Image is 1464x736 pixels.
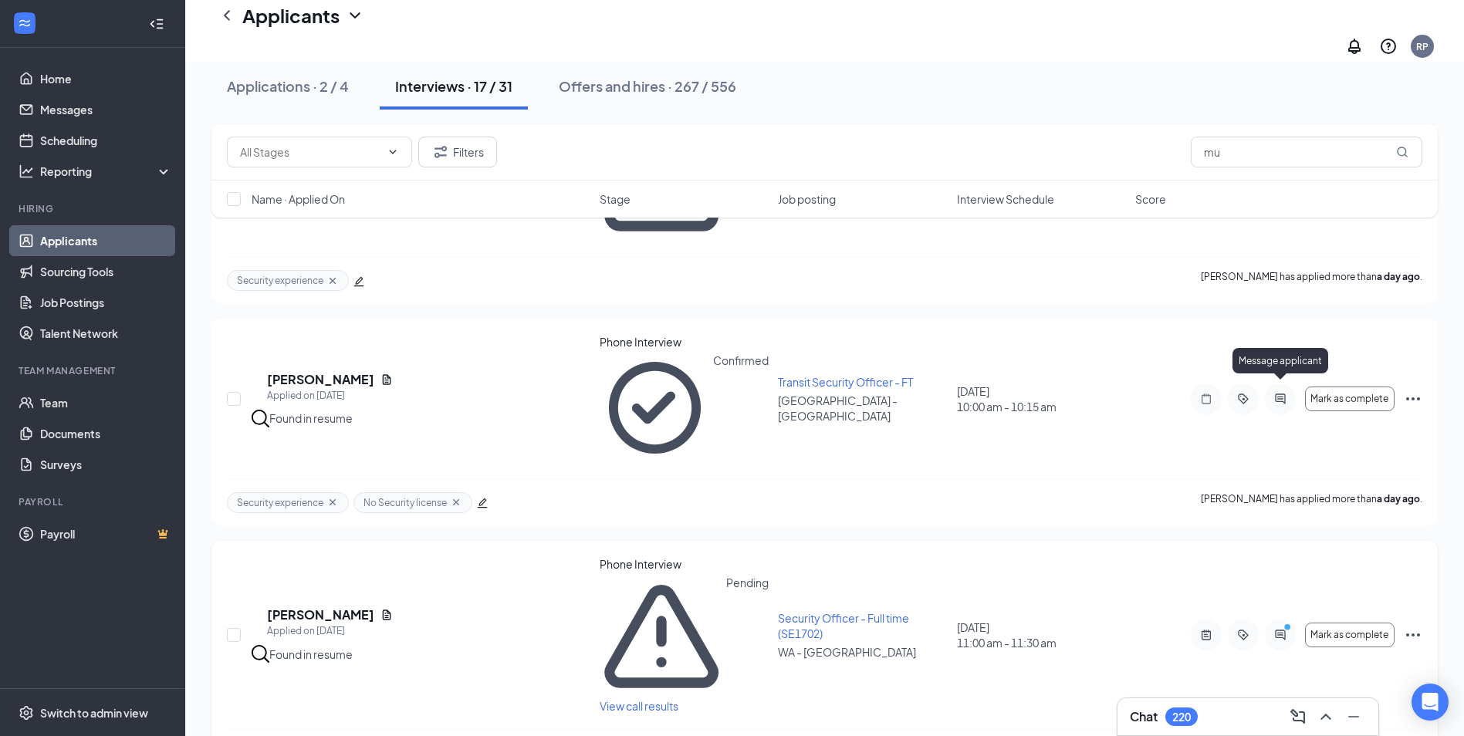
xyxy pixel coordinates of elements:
span: 10:00 am - 10:15 am [957,399,1126,414]
span: Stage [600,191,631,207]
svg: Filter [431,143,450,161]
a: Sourcing Tools [40,256,172,287]
span: edit [353,276,364,287]
div: Team Management [19,364,169,377]
a: Scheduling [40,125,172,156]
svg: ActiveTag [1234,629,1253,641]
span: Name · Applied On [252,191,345,207]
img: search.bf7aa3482b7795d4f01b.svg [252,645,269,663]
h5: [PERSON_NAME] [267,606,374,623]
h1: Applicants [242,2,340,29]
div: Applications · 2 / 4 [227,76,349,96]
svg: Minimize [1344,707,1363,726]
div: Reporting [40,164,173,179]
svg: ChevronDown [387,146,399,158]
a: Surveys [40,449,172,480]
svg: PrimaryDot [1280,623,1299,635]
span: Pending [726,575,769,698]
div: RP [1416,40,1428,53]
span: Score [1135,191,1166,207]
svg: Analysis [19,164,34,179]
h3: Chat [1130,708,1158,725]
svg: ActiveChat [1271,629,1290,641]
div: [DATE] [957,620,1126,650]
span: Security Officer - Full time (SE1702) [778,611,909,640]
span: Job posting [778,191,836,207]
svg: Collapse [149,16,164,32]
img: search.bf7aa3482b7795d4f01b.svg [252,410,269,427]
span: Transit Security Officer - FT [778,375,913,389]
svg: Notifications [1345,37,1364,56]
div: Found in resume [269,647,353,662]
button: Mark as complete [1305,623,1395,647]
span: Interview Schedule [957,191,1054,207]
p: [GEOGRAPHIC_DATA] - [GEOGRAPHIC_DATA] [778,393,947,424]
span: No Security license [363,496,447,509]
svg: WorkstreamLogo [17,15,32,31]
span: Mark as complete [1310,630,1388,640]
svg: Cross [326,496,339,508]
div: Applied on [DATE] [267,388,393,403]
button: Mark as complete [1305,387,1395,411]
h5: [PERSON_NAME] [267,371,374,388]
div: Offers and hires · 267 / 556 [559,76,736,96]
svg: Document [380,373,393,386]
a: PayrollCrown [40,518,172,549]
svg: Note [1197,393,1215,405]
div: Switch to admin view [40,705,148,721]
div: Found in resume [269,410,353,426]
span: View call results [600,699,678,713]
div: Interviews · 17 / 31 [395,76,512,96]
span: Security experience [237,274,323,287]
a: Talent Network [40,318,172,349]
svg: ActiveNote [1197,629,1215,641]
p: [PERSON_NAME] has applied more than . [1201,270,1422,291]
a: Applicants [40,225,172,256]
a: Home [40,63,172,94]
svg: Cross [450,496,462,508]
a: Documents [40,418,172,449]
svg: Warning [600,575,723,698]
div: Open Intercom Messenger [1412,684,1449,721]
input: Search in interviews [1191,137,1422,167]
div: Hiring [19,202,169,215]
svg: QuestionInfo [1379,37,1398,56]
div: Applied on [DATE] [267,623,393,639]
svg: CheckmarkCircle [600,353,710,463]
span: Confirmed [713,353,769,463]
div: Phone Interview [600,334,769,349]
div: [DATE] [957,383,1126,414]
p: [PERSON_NAME] has applied more than . [1201,492,1422,513]
div: Message applicant [1232,348,1328,373]
span: 11:00 am - 11:30 am [957,635,1126,650]
button: Filter Filters [418,137,497,167]
svg: ActiveTag [1234,393,1253,405]
div: Phone Interview [600,556,769,572]
svg: ChevronLeft [218,6,236,25]
svg: ComposeMessage [1289,707,1307,726]
svg: ActiveChat [1271,393,1290,405]
svg: Settings [19,705,34,721]
svg: ChevronDown [346,6,364,25]
span: Security experience [237,496,323,509]
span: edit [477,498,488,508]
b: a day ago [1377,493,1420,505]
svg: Ellipses [1404,390,1422,408]
button: Minimize [1341,704,1366,729]
div: 220 [1172,711,1191,724]
button: ChevronUp [1314,704,1338,729]
a: Team [40,387,172,418]
svg: Ellipses [1404,626,1422,644]
svg: Cross [326,275,339,287]
b: a day ago [1377,271,1420,282]
svg: Document [380,609,393,621]
svg: MagnifyingGlass [1396,146,1408,158]
a: Job Postings [40,287,172,318]
span: Mark as complete [1310,393,1388,404]
svg: ChevronUp [1317,707,1335,726]
div: Payroll [19,495,169,508]
input: All Stages [240,143,380,160]
a: Messages [40,94,172,125]
button: ComposeMessage [1286,704,1310,729]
